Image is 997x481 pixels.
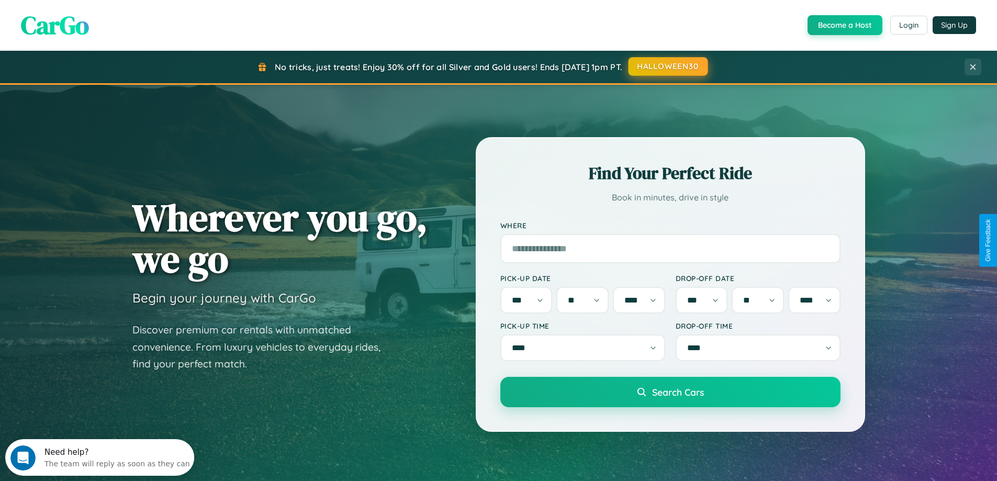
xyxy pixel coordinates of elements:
[39,17,185,28] div: The team will reply as soon as they can
[500,321,665,330] label: Pick-up Time
[132,321,394,373] p: Discover premium car rentals with unmatched convenience. From luxury vehicles to everyday rides, ...
[21,8,89,42] span: CarGo
[933,16,976,34] button: Sign Up
[39,9,185,17] div: Need help?
[275,62,622,72] span: No tricks, just treats! Enjoy 30% off for all Silver and Gold users! Ends [DATE] 1pm PT.
[500,190,841,205] p: Book in minutes, drive in style
[132,290,316,306] h3: Begin your journey with CarGo
[500,162,841,185] h2: Find Your Perfect Ride
[4,4,195,33] div: Open Intercom Messenger
[500,377,841,407] button: Search Cars
[652,386,704,398] span: Search Cars
[676,321,841,330] label: Drop-off Time
[500,274,665,283] label: Pick-up Date
[500,221,841,230] label: Where
[10,445,36,471] iframe: Intercom live chat
[676,274,841,283] label: Drop-off Date
[629,57,708,76] button: HALLOWEEN30
[132,197,428,279] h1: Wherever you go, we go
[5,439,194,476] iframe: Intercom live chat discovery launcher
[808,15,882,35] button: Become a Host
[890,16,927,35] button: Login
[984,219,992,262] div: Give Feedback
